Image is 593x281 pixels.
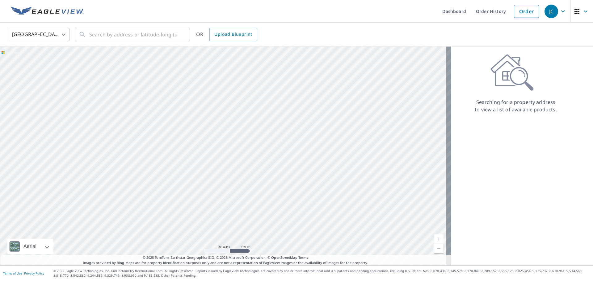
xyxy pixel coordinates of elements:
[22,239,38,254] div: Aerial
[89,26,177,43] input: Search by address or latitude-longitude
[298,255,309,260] a: Terms
[196,28,257,41] div: OR
[11,7,84,16] img: EV Logo
[53,269,590,278] p: © 2025 Eagle View Technologies, Inc. and Pictometry International Corp. All Rights Reserved. Repo...
[24,271,44,275] a: Privacy Policy
[209,28,257,41] a: Upload Blueprint
[474,98,557,113] p: Searching for a property address to view a list of available products.
[214,31,252,38] span: Upload Blueprint
[7,239,53,254] div: Aerial
[3,271,22,275] a: Terms of Use
[434,244,444,253] a: Current Level 5, Zoom Out
[3,271,44,275] p: |
[545,5,558,18] div: JC
[514,5,539,18] a: Order
[434,234,444,244] a: Current Level 5, Zoom In
[143,255,309,260] span: © 2025 TomTom, Earthstar Geographics SIO, © 2025 Microsoft Corporation, ©
[271,255,297,260] a: OpenStreetMap
[8,26,69,43] div: [GEOGRAPHIC_DATA]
